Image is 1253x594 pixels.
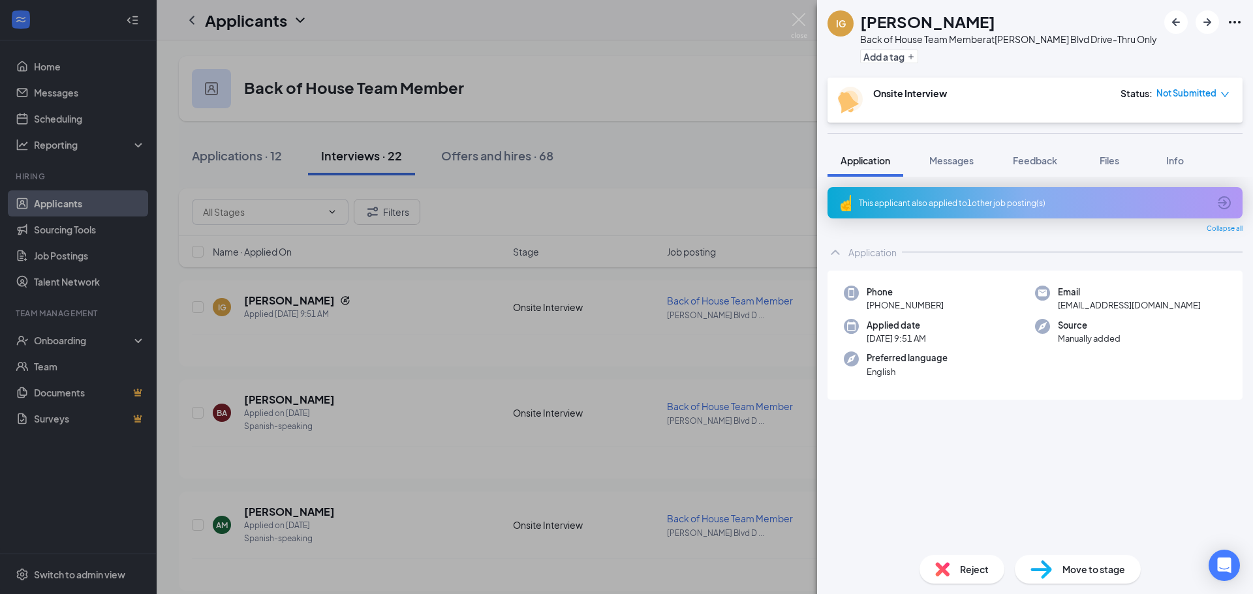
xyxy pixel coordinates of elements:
span: [EMAIL_ADDRESS][DOMAIN_NAME] [1058,299,1201,312]
svg: ArrowRight [1199,14,1215,30]
span: Files [1100,155,1119,166]
svg: Plus [907,53,915,61]
div: Back of House Team Member at [PERSON_NAME] Blvd Drive-Thru Only [860,33,1157,46]
span: Messages [929,155,974,166]
span: Source [1058,319,1121,332]
span: Phone [867,286,944,299]
span: Move to stage [1062,562,1125,576]
span: Info [1166,155,1184,166]
span: Applied date [867,319,926,332]
div: Open Intercom Messenger [1209,550,1240,581]
span: Collapse all [1207,224,1243,234]
button: PlusAdd a tag [860,50,918,63]
svg: ChevronUp [828,245,843,260]
svg: ArrowLeftNew [1168,14,1184,30]
span: Email [1058,286,1201,299]
span: [PHONE_NUMBER] [867,299,944,312]
svg: Ellipses [1227,14,1243,30]
span: [DATE] 9:51 AM [867,332,926,345]
span: English [867,365,948,378]
span: Feedback [1013,155,1057,166]
button: ArrowLeftNew [1164,10,1188,34]
span: Not Submitted [1156,87,1216,100]
svg: ArrowCircle [1216,195,1232,211]
div: This applicant also applied to 1 other job posting(s) [859,198,1209,209]
div: IG [836,17,846,30]
div: Status : [1121,87,1152,100]
span: Preferred language [867,351,948,364]
button: ArrowRight [1196,10,1219,34]
div: Application [848,246,897,259]
h1: [PERSON_NAME] [860,10,995,33]
b: Onsite Interview [873,87,947,99]
span: Manually added [1058,332,1121,345]
span: Reject [960,562,989,576]
span: down [1220,90,1230,99]
span: Application [841,155,890,166]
